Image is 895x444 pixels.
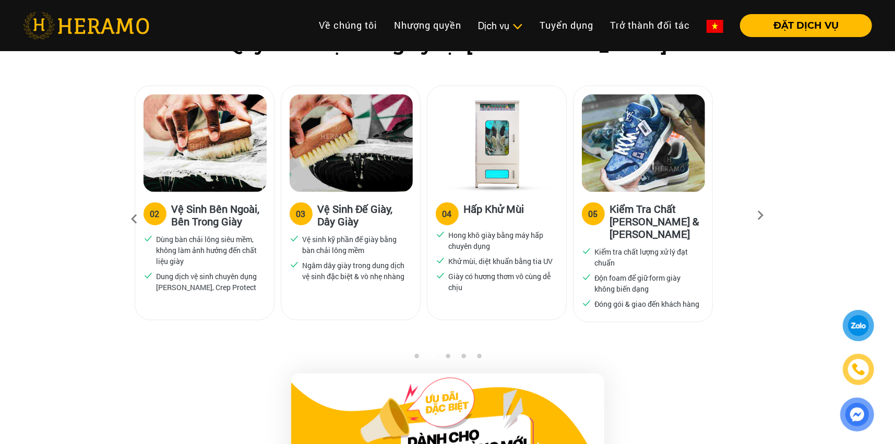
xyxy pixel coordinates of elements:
[582,94,705,192] img: Heramo quy trinh ve sinh kiem tra chat luong dong goi
[589,208,598,220] div: 05
[303,260,408,282] p: Ngâm dây giày trong dung dịch vệ sinh đặc biệt & vò nhẹ nhàng
[602,14,698,37] a: Trở thành đối tác
[150,208,160,220] div: 02
[436,271,445,280] img: checked.svg
[474,353,484,364] button: 5
[449,271,554,293] p: Giày có hương thơm vô cùng dễ chịu
[531,14,602,37] a: Tuyển dụng
[458,353,469,364] button: 4
[144,271,153,280] img: checked.svg
[582,298,591,308] img: checked.svg
[844,355,873,383] a: phone-icon
[172,202,266,227] h3: Vệ Sinh Bên Ngoài, Bên Trong Giày
[296,208,306,220] div: 03
[436,230,445,239] img: checked.svg
[436,256,445,265] img: checked.svg
[290,260,299,269] img: checked.svg
[303,234,408,256] p: Vệ sinh kỹ phần đế giày bằng bàn chải lông mềm
[852,363,865,376] img: phone-icon
[436,94,559,192] img: Heramo quy trinh ve sinh hap khu mui giay bang may hap uv
[144,234,153,243] img: checked.svg
[311,14,386,37] a: Về chúng tôi
[464,202,524,223] h3: Hấp Khử Mùi
[595,272,700,294] p: Độn foam để giữ form giày không biến dạng
[318,202,412,227] h3: Vệ Sinh Đế Giày, Dây Giày
[443,208,452,220] div: 04
[290,234,299,243] img: checked.svg
[582,246,591,256] img: checked.svg
[443,353,453,364] button: 3
[290,94,413,192] img: Heramo quy trinh ve sinh de giay day giay
[23,12,149,39] img: heramo-logo.png
[386,14,470,37] a: Nhượng quyền
[595,246,700,268] p: Kiểm tra chất lượng xử lý đạt chuẩn
[610,202,704,240] h3: Kiểm Tra Chất [PERSON_NAME] & [PERSON_NAME]
[449,256,553,267] p: Khử mùi, diệt khuẩn bằng tia UV
[449,230,554,251] p: Hong khô giày bằng máy hấp chuyên dụng
[157,234,262,267] p: Dùng bàn chải lông siêu mềm, không làm ảnh hưởng đến chất liệu giày
[512,21,523,32] img: subToggleIcon
[740,14,872,37] button: ĐẶT DỊCH VỤ
[478,19,523,33] div: Dịch vụ
[582,272,591,282] img: checked.svg
[144,94,267,192] img: Heramo quy trinh ve sinh giay ben ngoai ben trong
[732,21,872,30] a: ĐẶT DỊCH VỤ
[157,271,262,293] p: Dung dịch vệ sinh chuyên dụng [PERSON_NAME], Crep Protect
[427,353,437,364] button: 2
[23,34,872,56] h2: Quy trình vệ sinh giày tại [GEOGRAPHIC_DATA]
[411,353,422,364] button: 1
[707,20,723,33] img: vn-flag.png
[595,298,700,309] p: Đóng gói & giao đến khách hàng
